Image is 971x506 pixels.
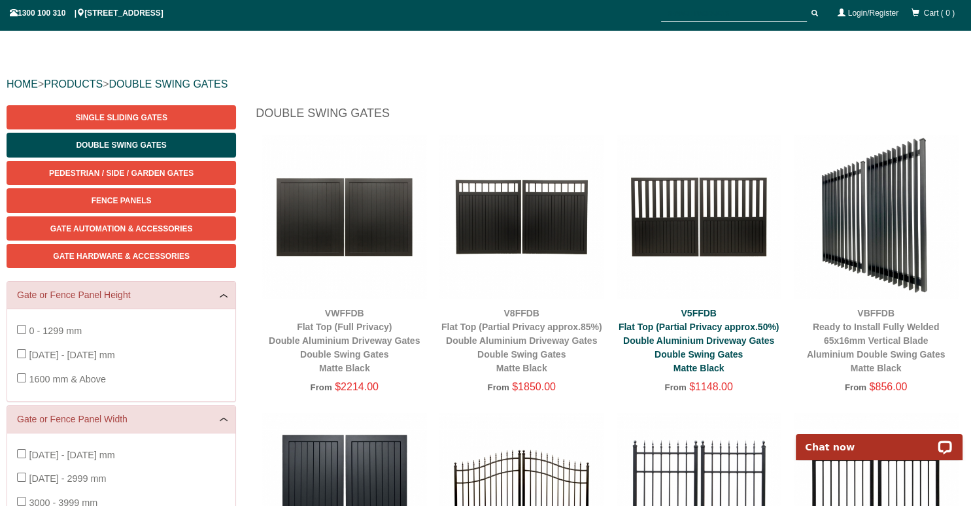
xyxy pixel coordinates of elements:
span: $856.00 [869,381,907,392]
div: > > [7,63,964,105]
a: PRODUCTS [44,78,103,90]
span: From [845,382,866,392]
a: Double Swing Gates [7,133,236,157]
span: From [487,382,509,392]
a: Login/Register [848,8,898,18]
span: Single Sliding Gates [75,113,167,122]
span: Fence Panels [92,196,152,205]
span: Cart ( 0 ) [924,8,955,18]
a: Gate or Fence Panel Height [17,288,226,302]
span: [DATE] - [DATE] mm [29,450,114,460]
a: Gate or Fence Panel Width [17,413,226,426]
span: $1148.00 [689,381,733,392]
img: V8FFDB - Flat Top (Partial Privacy approx.85%) - Double Aluminium Driveway Gates - Double Swing G... [439,135,604,299]
a: Gate Automation & Accessories [7,216,236,241]
img: VBFFDB - Ready to Install Fully Welded 65x16mm Vertical Blade - Aluminium Double Swing Gates - Ma... [794,135,958,299]
span: Pedestrian / Side / Garden Gates [49,169,194,178]
a: Fence Panels [7,188,236,212]
a: Gate Hardware & Accessories [7,244,236,268]
span: 1600 mm & Above [29,374,106,384]
iframe: LiveChat chat widget [787,419,971,460]
span: From [311,382,332,392]
span: 0 - 1299 mm [29,326,82,336]
a: DOUBLE SWING GATES [109,78,228,90]
a: V8FFDBFlat Top (Partial Privacy approx.85%)Double Aluminium Driveway GatesDouble Swing GatesMatte... [441,308,602,373]
a: VBFFDBReady to Install Fully Welded 65x16mm Vertical BladeAluminium Double Swing GatesMatte Black [807,308,945,373]
h1: Double Swing Gates [256,105,964,128]
img: V5FFDB - Flat Top (Partial Privacy approx.50%) - Double Aluminium Driveway Gates - Double Swing G... [617,135,781,299]
a: HOME [7,78,38,90]
a: Pedestrian / Side / Garden Gates [7,161,236,185]
a: Single Sliding Gates [7,105,236,129]
span: From [664,382,686,392]
span: $1850.00 [512,381,556,392]
a: V5FFDBFlat Top (Partial Privacy approx.50%)Double Aluminium Driveway GatesDouble Swing GatesMatte... [619,308,779,373]
span: $2214.00 [335,381,379,392]
span: [DATE] - [DATE] mm [29,350,114,360]
input: SEARCH PRODUCTS [661,5,807,22]
span: Double Swing Gates [76,141,166,150]
span: 1300 100 310 | [STREET_ADDRESS] [10,8,163,18]
img: VWFFDB - Flat Top (Full Privacy) - Double Aluminium Driveway Gates - Double Swing Gates - Matte B... [262,135,426,299]
span: Gate Automation & Accessories [50,224,193,233]
span: Gate Hardware & Accessories [53,252,190,261]
span: [DATE] - 2999 mm [29,473,106,484]
a: VWFFDBFlat Top (Full Privacy)Double Aluminium Driveway GatesDouble Swing GatesMatte Black [269,308,420,373]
